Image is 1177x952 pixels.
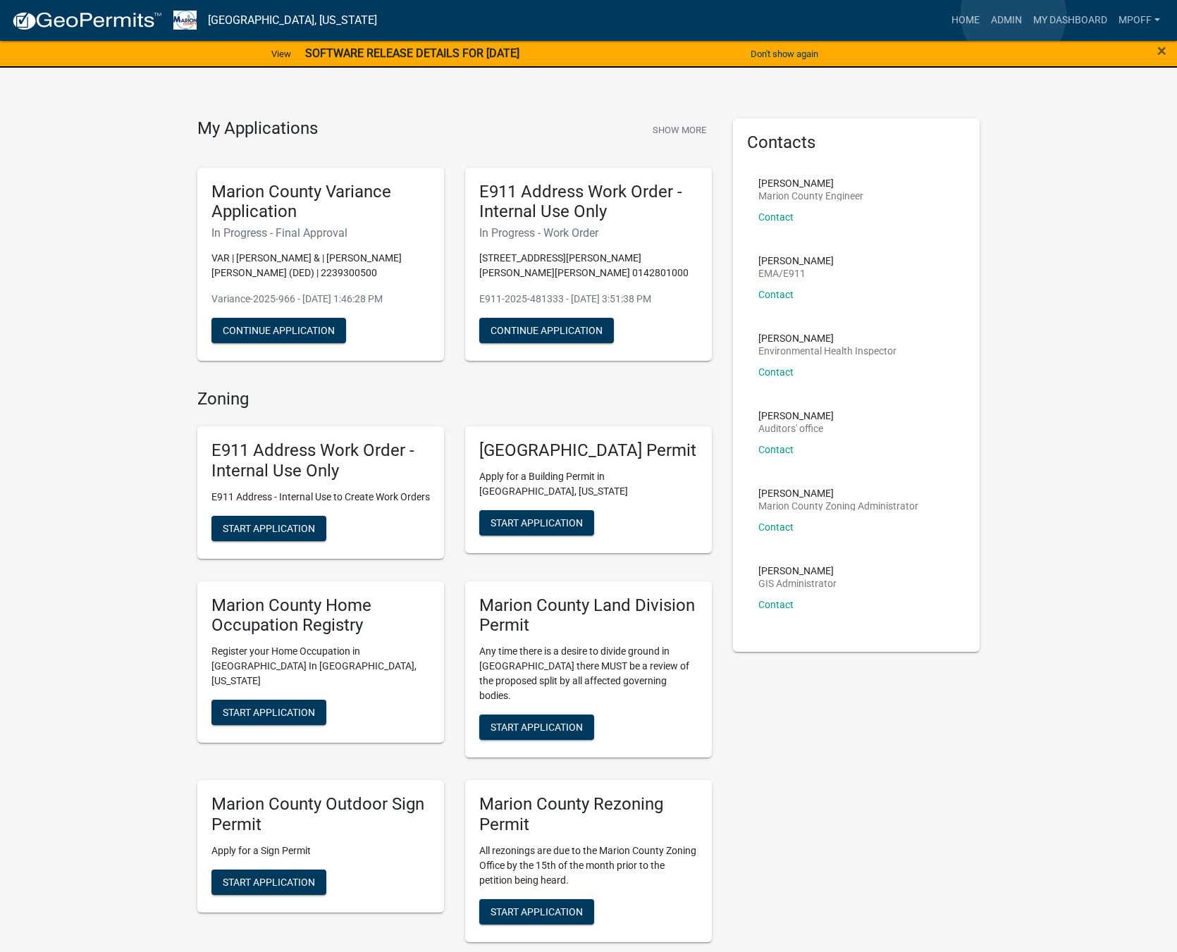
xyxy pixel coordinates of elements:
span: Start Application [223,876,315,887]
button: Continue Application [479,318,614,343]
span: Start Application [491,905,583,917]
button: Continue Application [211,318,346,343]
strong: SOFTWARE RELEASE DETAILS FOR [DATE] [305,47,519,60]
h5: E911 Address Work Order - Internal Use Only [211,440,430,481]
p: Register your Home Occupation in [GEOGRAPHIC_DATA] In [GEOGRAPHIC_DATA], [US_STATE] [211,644,430,688]
h6: In Progress - Final Approval [211,226,430,240]
a: View [266,42,297,66]
h5: Marion County Land Division Permit [479,595,698,636]
a: Home [946,7,985,34]
h5: [GEOGRAPHIC_DATA] Permit [479,440,698,461]
button: Start Application [211,516,326,541]
p: Marion County Engineer [758,191,863,201]
p: GIS Administrator [758,579,837,588]
p: E911-2025-481333 - [DATE] 3:51:38 PM [479,292,698,307]
button: Show More [647,118,712,142]
a: Contact [758,289,794,300]
button: Start Application [211,870,326,895]
p: [PERSON_NAME] [758,256,834,266]
p: Auditors' office [758,424,834,433]
p: [PERSON_NAME] [758,566,837,576]
h4: My Applications [197,118,318,140]
a: Contact [758,599,794,610]
span: Start Application [223,707,315,718]
a: Contact [758,211,794,223]
h5: E911 Address Work Order - Internal Use Only [479,182,698,223]
h4: Zoning [197,389,712,409]
button: Don't show again [745,42,824,66]
span: Start Application [491,722,583,733]
h5: Marion County Home Occupation Registry [211,595,430,636]
img: Marion County, Iowa [173,11,197,30]
a: Contact [758,366,794,378]
h5: Marion County Variance Application [211,182,430,223]
button: Close [1157,42,1166,59]
a: Contact [758,521,794,533]
p: EMA/E911 [758,268,834,278]
span: Start Application [223,522,315,533]
p: Any time there is a desire to divide ground in [GEOGRAPHIC_DATA] there MUST be a review of the pr... [479,644,698,703]
p: Marion County Zoning Administrator [758,501,918,511]
p: [PERSON_NAME] [758,488,918,498]
button: Start Application [211,700,326,725]
p: Apply for a Building Permit in [GEOGRAPHIC_DATA], [US_STATE] [479,469,698,499]
a: Admin [985,7,1028,34]
p: [PERSON_NAME] [758,333,896,343]
p: [PERSON_NAME] [758,178,863,188]
p: All rezonings are due to the Marion County Zoning Office by the 15th of the month prior to the pe... [479,843,698,888]
h5: Marion County Outdoor Sign Permit [211,794,430,835]
h5: Contacts [747,132,966,153]
a: My Dashboard [1028,7,1113,34]
a: Contact [758,444,794,455]
h6: In Progress - Work Order [479,226,698,240]
button: Start Application [479,715,594,740]
span: Start Application [491,517,583,528]
a: [GEOGRAPHIC_DATA], [US_STATE] [208,8,377,32]
button: Start Application [479,510,594,536]
button: Start Application [479,899,594,925]
p: Variance-2025-966 - [DATE] 1:46:28 PM [211,292,430,307]
span: × [1157,41,1166,61]
p: VAR | [PERSON_NAME] & | [PERSON_NAME] [PERSON_NAME] (DED) | 2239300500 [211,251,430,280]
p: [PERSON_NAME] [758,411,834,421]
p: Environmental Health Inspector [758,346,896,356]
h5: Marion County Rezoning Permit [479,794,698,835]
p: E911 Address - Internal Use to Create Work Orders [211,490,430,505]
p: [STREET_ADDRESS][PERSON_NAME][PERSON_NAME][PERSON_NAME] 0142801000 [479,251,698,280]
p: Apply for a Sign Permit [211,843,430,858]
a: mpoff [1113,7,1166,34]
